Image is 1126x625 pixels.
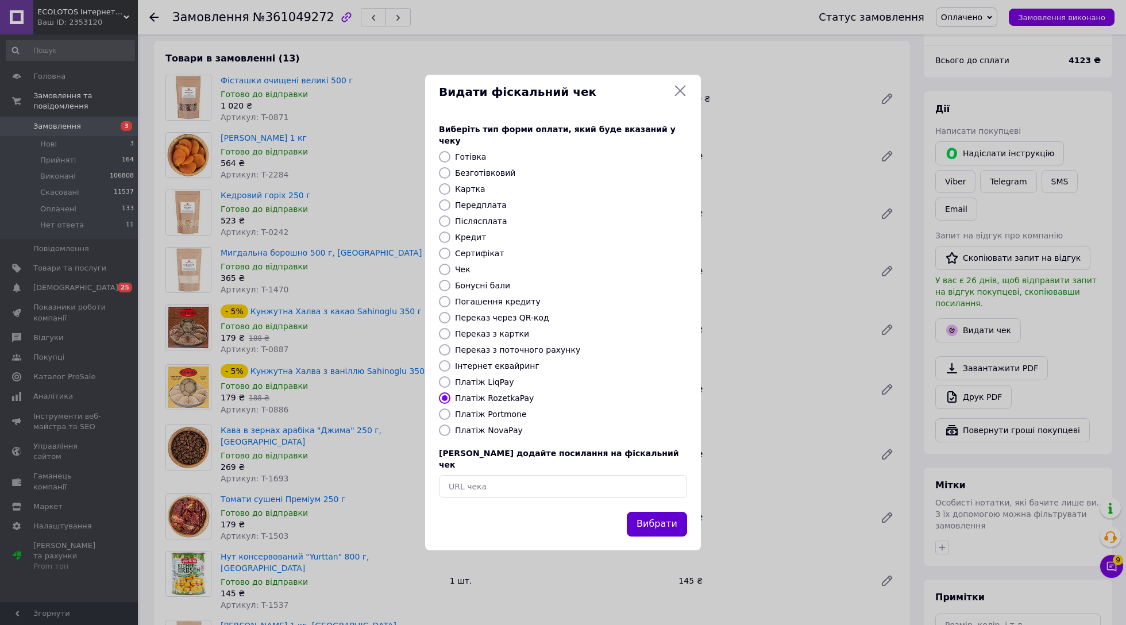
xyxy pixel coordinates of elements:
label: Готівка [455,152,486,161]
label: Безготівковий [455,168,515,178]
label: Переказ через QR-код [455,313,549,322]
span: Виберіть тип форми оплати, який буде вказаний у чеку [439,125,676,145]
label: Переказ з картки [455,329,529,338]
label: Кредит [455,233,486,242]
label: Картка [455,184,485,194]
label: Передплата [455,200,507,210]
label: Інтернет еквайринг [455,361,539,371]
input: URL чека [439,475,687,498]
label: Платіж NovaPay [455,426,523,435]
label: Сертифікат [455,249,504,258]
span: Видати фіскальний чек [439,84,669,101]
label: Переказ з поточного рахунку [455,345,580,354]
label: Бонусні бали [455,281,510,290]
label: Платіж LiqPay [455,377,514,387]
label: Погашення кредиту [455,297,541,306]
label: Платіж Portmone [455,410,527,419]
span: [PERSON_NAME] додайте посилання на фіскальний чек [439,449,679,469]
button: Вибрати [627,512,687,537]
label: Післясплата [455,217,507,226]
label: Чек [455,265,471,274]
label: Платіж RozetkaPay [455,393,534,403]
